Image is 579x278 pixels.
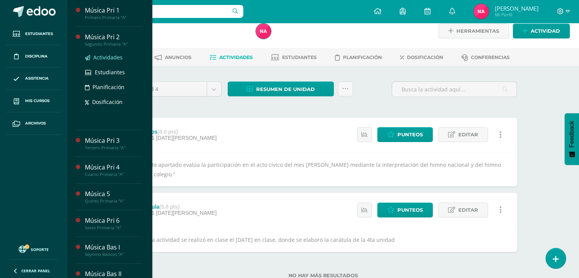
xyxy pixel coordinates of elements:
span: Estudiantes [95,69,125,76]
span: Actividades [219,54,253,60]
a: Actividades [85,53,143,62]
strong: (5.0 pts) [158,129,178,135]
div: Primero Primaria 'A' [96,33,247,40]
a: Resumen de unidad [228,81,334,96]
span: Punteos [397,203,423,217]
div: Cuarto Primaria "A" [85,172,143,177]
input: Busca la actividad aquí... [392,82,517,97]
div: Música Pri 4 [85,163,143,172]
span: Editar [458,203,478,217]
strong: (5.0 pts) [159,204,180,210]
input: Busca un usuario... [72,5,243,18]
a: Estudiantes [85,68,143,77]
a: Estudiantes [6,23,61,45]
span: Unidad 4 [135,82,201,96]
a: Unidad 4 [129,82,221,96]
a: Música Pri 4Cuarto Primaria "A" [85,163,143,177]
a: Punteos [377,203,433,217]
a: Planificación [85,83,143,91]
span: Soporte [31,247,49,252]
a: Herramientas [439,24,509,38]
span: Resumen de unidad [256,82,315,96]
span: Dosificación [92,98,123,105]
span: Dosificación [407,54,443,60]
div: “Este apartado evalúa la participación en el acto cívico del mes [PERSON_NAME] mediante la interp... [129,152,517,187]
span: Cerrar panel [21,268,50,273]
a: Música Pri 6Sexto Primaria "A" [85,216,143,230]
div: Quinto Primaria "A" [85,198,143,204]
div: Tercero Primaria "A" [85,145,143,150]
a: Música Pri 1Primero Primaria "A" [85,6,143,20]
a: Dosificación [85,97,143,106]
div: Música 5 [85,190,143,198]
span: [DATE][PERSON_NAME] [156,210,217,216]
a: Actividad [513,24,570,38]
div: Carátula [138,204,217,210]
span: Herramientas [456,24,499,38]
div: Sexto Primaria "A" [85,225,143,230]
span: Conferencias [471,54,510,60]
a: Música Pri 2Segundo Primaria "A" [85,33,143,47]
button: Feedback - Mostrar encuesta [565,113,579,165]
span: Planificación [93,83,124,91]
span: Feedback [568,121,575,147]
a: Disciplina [6,45,61,68]
span: Archivos [25,120,46,126]
span: Actividad [531,24,560,38]
h1: Música Pri 1 [96,22,247,33]
div: Himnos [138,129,217,135]
a: Actividades [210,51,253,64]
a: Estudiantes [271,51,317,64]
span: Mis cursos [25,98,49,104]
span: Punteos [397,128,423,142]
span: [DATE][PERSON_NAME] [156,135,217,141]
a: Conferencias [461,51,510,64]
a: Mis cursos [6,90,61,112]
div: Música Pri 2 [85,33,143,42]
span: Anuncios [165,54,191,60]
a: Música 5Quinto Primaria "A" [85,190,143,204]
img: 0cdc44494223c4f624e652712888316c.png [256,24,271,39]
div: Séptimo Básicos "A" [85,252,143,257]
a: Música Pri 3Tercero Primaria "A" [85,136,143,150]
span: Planificación [343,54,382,60]
div: Música Pri 6 [85,216,143,225]
span: Actividades [93,54,123,61]
a: Anuncios [155,51,191,64]
span: [PERSON_NAME] [494,5,538,12]
span: Asistencia [25,75,49,81]
div: Esta actividad se realizó en clase el [DATE] en clase, donde se elaboró la carátula de la 4ta unidad [129,227,517,252]
img: 0cdc44494223c4f624e652712888316c.png [474,4,489,19]
span: Estudiantes [282,54,317,60]
a: Punteos [377,127,433,142]
a: Dosificación [400,51,443,64]
div: Música Pri 1 [85,6,143,15]
a: Archivos [6,112,61,135]
a: Planificación [335,51,382,64]
span: Mi Perfil [494,11,538,18]
a: Soporte [9,244,58,254]
div: Música Bas I [85,243,143,252]
div: Primero Primaria "A" [85,15,143,20]
span: Disciplina [25,53,48,59]
div: Segundo Primaria "A" [85,42,143,47]
span: Editar [458,128,478,142]
a: Música Bas ISéptimo Básicos "A" [85,243,143,257]
span: Estudiantes [25,31,53,37]
a: Asistencia [6,68,61,90]
div: Música Pri 3 [85,136,143,145]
